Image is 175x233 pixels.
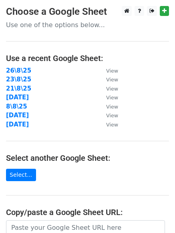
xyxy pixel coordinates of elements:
p: Use one of the options below... [6,21,169,29]
small: View [106,68,118,74]
small: View [106,122,118,128]
small: View [106,95,118,101]
a: Select... [6,169,36,181]
h3: Choose a Google Sheet [6,6,169,18]
small: View [106,77,118,83]
small: View [106,113,118,118]
a: [DATE] [6,112,29,119]
a: 23\8\25 [6,76,31,83]
h4: Select another Google Sheet: [6,153,169,163]
small: View [106,86,118,92]
a: 21\8\25 [6,85,31,92]
h4: Use a recent Google Sheet: [6,53,169,63]
small: View [106,104,118,110]
a: [DATE] [6,94,29,101]
a: View [98,85,118,92]
a: View [98,121,118,128]
a: View [98,112,118,119]
a: View [98,103,118,110]
a: View [98,76,118,83]
a: View [98,94,118,101]
a: 26\8\25 [6,67,31,74]
h4: Copy/paste a Google Sheet URL: [6,207,169,217]
a: View [98,67,118,74]
a: [DATE] [6,121,29,128]
a: 8\8\25 [6,103,27,110]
